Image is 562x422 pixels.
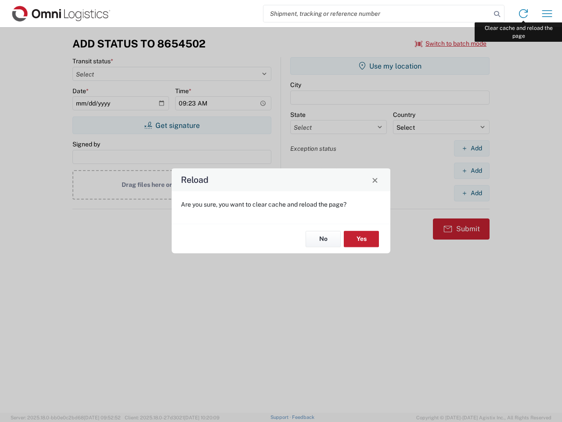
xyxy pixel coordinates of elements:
button: Yes [344,231,379,247]
h4: Reload [181,174,209,186]
button: No [306,231,341,247]
input: Shipment, tracking or reference number [263,5,491,22]
p: Are you sure, you want to clear cache and reload the page? [181,200,381,208]
button: Close [369,174,381,186]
